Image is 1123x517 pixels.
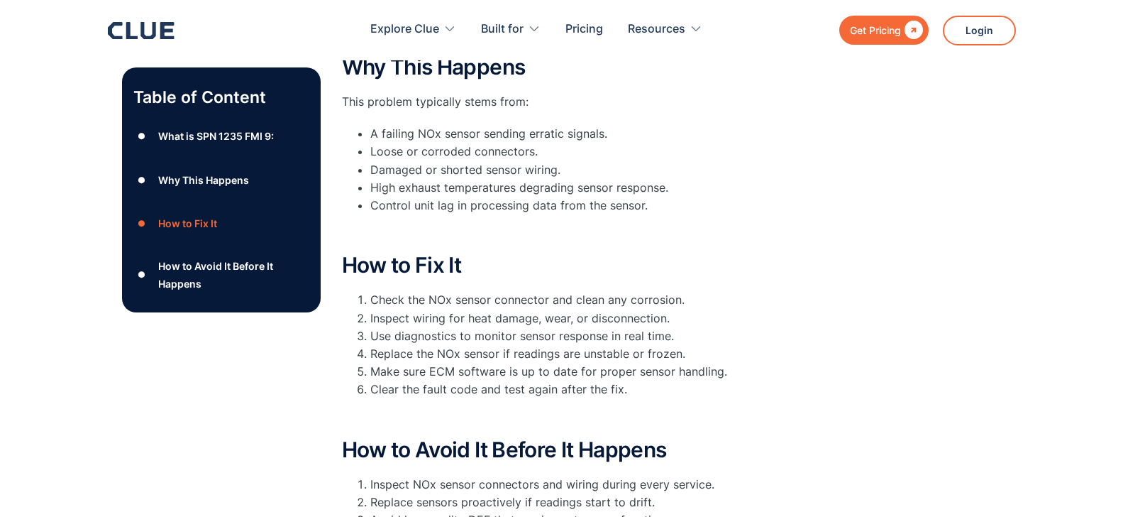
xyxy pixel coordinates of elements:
[158,171,249,189] div: Why This Happens
[481,7,524,52] div: Built for
[628,7,685,52] div: Resources
[133,126,309,147] a: ●What is SPN 1235 FMI 9:
[370,179,909,197] li: High exhaust temperatures degrading sensor response.
[342,55,909,79] h2: Why This Happens
[943,16,1016,45] a: Login
[370,327,909,345] li: Use diagnostics to monitor sensor response in real time.
[565,7,603,52] a: Pricing
[158,215,217,233] div: How to Fix It
[481,7,541,52] div: Built for
[370,494,909,511] li: Replace sensors proactively if readings start to drift.
[133,126,150,147] div: ●
[370,197,909,214] li: Control unit lag in processing data from the sensor.
[342,438,909,462] h2: How to Avoid It Before It Happens
[133,170,309,191] a: ●Why This Happens
[370,161,909,179] li: Damaged or shorted sensor wiring.
[370,345,909,363] li: Replace the NOx sensor if readings are unstable or frozen.
[158,127,274,145] div: What is SPN 1235 FMI 9:
[342,222,909,239] p: ‍
[370,310,909,327] li: Inspect wiring for heat damage, wear, or disconnection.
[370,125,909,143] li: A failing NOx sensor sending erratic signals.
[133,170,150,191] div: ●
[370,381,909,398] li: Clear the fault code and test again after the fix.
[370,291,909,309] li: Check the NOx sensor connector and clean any corrosion.
[850,21,901,39] div: Get Pricing
[370,143,909,160] li: Loose or corroded connectors.
[628,7,702,52] div: Resources
[133,213,150,234] div: ●
[342,93,909,111] p: This problem typically stems from:
[133,213,309,234] a: ●How to Fix It
[839,16,929,45] a: Get Pricing
[133,257,309,293] a: ●How to Avoid It Before It Happens
[370,7,456,52] div: Explore Clue
[342,254,909,277] h2: How to Fix It
[370,476,909,494] li: Inspect NOx sensor connectors and wiring during every service.
[133,264,150,285] div: ●
[901,21,923,39] div: 
[158,257,309,293] div: How to Avoid It Before It Happens
[370,7,439,52] div: Explore Clue
[133,86,309,109] p: Table of Content
[342,406,909,424] p: ‍
[370,363,909,381] li: Make sure ECM software is up to date for proper sensor handling.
